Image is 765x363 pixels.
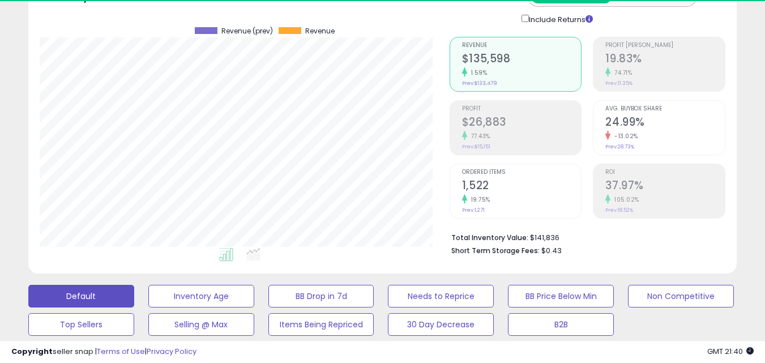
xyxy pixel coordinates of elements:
li: $141,836 [451,230,717,244]
h2: $135,598 [462,52,582,67]
span: Profit [462,106,582,112]
small: 19.75% [467,195,490,204]
small: Prev: $15,151 [462,143,490,150]
button: Non Competitive [628,285,734,308]
small: 74.71% [610,69,632,77]
button: BB Price Below Min [508,285,614,308]
span: Revenue (prev) [221,27,273,35]
div: seller snap | | [11,347,196,357]
span: ROI [605,169,725,176]
button: Selling @ Max [148,313,254,336]
button: Items Being Repriced [268,313,374,336]
small: 77.43% [467,132,490,140]
button: B2B [508,313,614,336]
span: Ordered Items [462,169,582,176]
h2: 24.99% [605,116,725,131]
strong: Copyright [11,346,53,357]
b: Total Inventory Value: [451,233,528,242]
span: Avg. Buybox Share [605,106,725,112]
div: Include Returns [513,12,606,25]
button: BB Drop in 7d [268,285,374,308]
small: -13.02% [610,132,638,140]
span: Revenue [305,27,335,35]
h2: $26,883 [462,116,582,131]
h2: 37.97% [605,179,725,194]
button: Top Sellers [28,313,134,336]
button: Default [28,285,134,308]
span: 2025-08-14 21:40 GMT [707,346,754,357]
small: Prev: 11.35% [605,80,632,87]
h2: 19.83% [605,52,725,67]
small: 105.02% [610,195,639,204]
small: Prev: 28.73% [605,143,634,150]
span: Profit [PERSON_NAME] [605,42,725,49]
small: Prev: 1,271 [462,207,485,213]
span: $0.43 [541,245,562,256]
small: Prev: 18.52% [605,207,633,213]
a: Terms of Use [97,346,145,357]
button: 30 Day Decrease [388,313,494,336]
small: Prev: $133,479 [462,80,497,87]
b: Short Term Storage Fees: [451,246,540,255]
button: Inventory Age [148,285,254,308]
h2: 1,522 [462,179,582,194]
button: Needs to Reprice [388,285,494,308]
span: Revenue [462,42,582,49]
small: 1.59% [467,69,488,77]
a: Privacy Policy [147,346,196,357]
